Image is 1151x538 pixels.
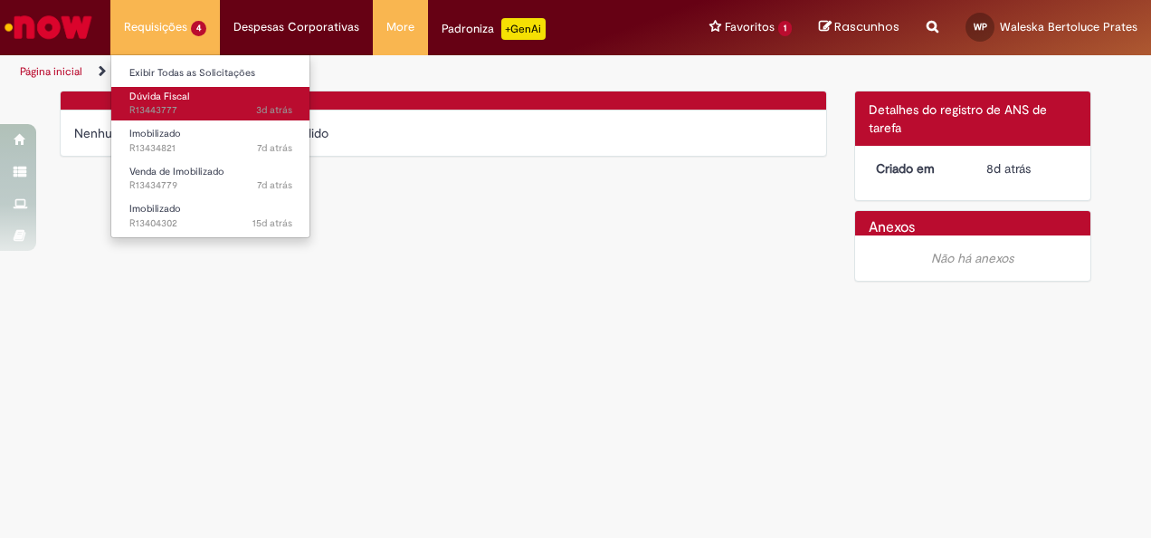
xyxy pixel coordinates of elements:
span: Venda de Imobilizado [129,165,224,178]
p: +GenAi [501,18,546,40]
span: 7d atrás [257,178,292,192]
div: Padroniza [442,18,546,40]
a: Aberto R13434821 : Imobilizado [111,124,310,158]
span: 4 [191,21,206,36]
time: 21/08/2025 09:04:01 [257,178,292,192]
h2: Anexos [869,220,915,236]
span: More [386,18,414,36]
span: 7d atrás [257,141,292,155]
span: Rascunhos [834,18,899,35]
img: ServiceNow [2,9,95,45]
span: 1 [778,21,792,36]
span: Detalhes do registro de ANS de tarefa [869,101,1047,136]
span: Despesas Corporativas [233,18,359,36]
span: Imobilizado [129,202,181,216]
span: R13434821 [129,141,292,156]
time: 19/08/2025 16:37:45 [986,160,1031,177]
em: Não há anexos [931,250,1013,266]
ul: Requisições [110,54,310,238]
span: Dúvida Fiscal [129,90,189,103]
a: Exibir Todas as Solicitações [111,63,310,83]
a: Rascunhos [819,19,899,36]
time: 25/08/2025 11:31:01 [256,103,292,117]
ul: Trilhas de página [14,55,754,89]
time: 12/08/2025 15:08:21 [252,216,292,230]
div: Nenhum campo de comentário pode ser lido [74,124,813,142]
span: Favoritos [725,18,775,36]
span: Imobilizado [129,127,181,140]
span: Waleska Bertoluce Prates [1000,19,1137,34]
a: Página inicial [20,64,82,79]
div: 19/08/2025 16:37:45 [986,159,1070,178]
span: 8d atrás [986,160,1031,177]
span: WP [974,21,987,33]
a: Aberto R13443777 : Dúvida Fiscal [111,87,310,120]
span: R13443777 [129,103,292,118]
a: Aberto R13404302 : Imobilizado [111,199,310,233]
span: R13404302 [129,216,292,231]
span: 15d atrás [252,216,292,230]
time: 21/08/2025 09:13:57 [257,141,292,155]
span: 3d atrás [256,103,292,117]
span: R13434779 [129,178,292,193]
span: Requisições [124,18,187,36]
dt: Criado em [862,159,974,178]
a: Aberto R13434779 : Venda de Imobilizado [111,162,310,196]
